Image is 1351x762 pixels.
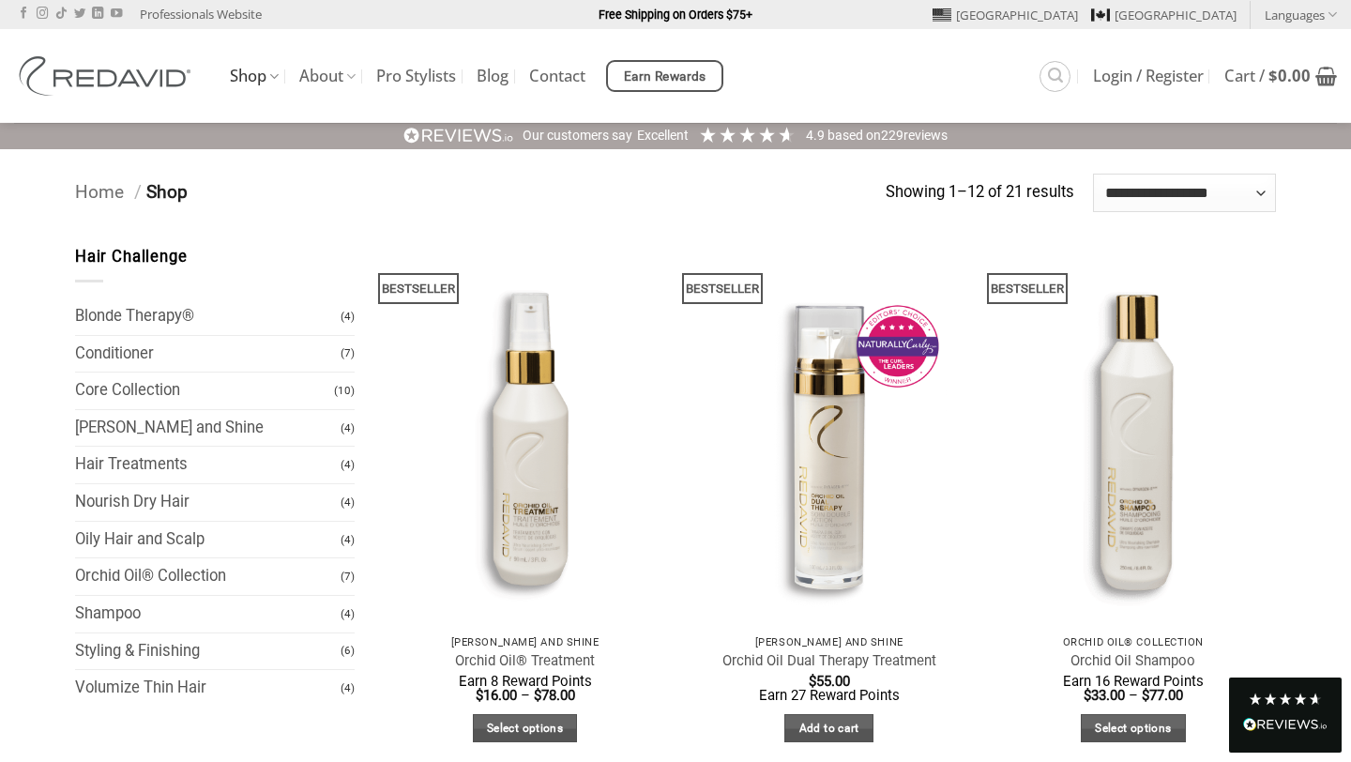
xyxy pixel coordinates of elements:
span: Based on [827,128,881,143]
span: 229 [881,128,903,143]
a: Languages [1265,1,1337,28]
a: Follow on TikTok [55,8,67,21]
span: $ [534,687,541,704]
span: (4) [341,449,355,481]
div: Read All Reviews [1229,678,1342,753]
a: Orchid Oil Shampoo [1070,652,1195,670]
a: Add to cart: “Orchid Oil Dual Therapy Treatment” [784,714,873,743]
span: (4) [341,486,355,519]
span: $ [809,673,816,690]
span: (4) [341,412,355,445]
span: (4) [341,598,355,631]
span: reviews [903,128,948,143]
a: Hair Treatments [75,447,341,483]
a: Login / Register [1093,59,1204,93]
strong: Free Shipping on Orders $75+ [599,8,752,22]
a: Orchid Oil® Treatment [455,652,595,670]
div: Our customers say [523,127,632,145]
a: Blonde Therapy® [75,298,341,335]
a: Shop [230,58,279,95]
span: Earn Rewards [624,67,706,87]
span: (7) [341,560,355,593]
a: Styling & Finishing [75,633,341,670]
span: Hair Challenge [75,248,188,266]
span: Earn 16 Reward Points [1063,673,1204,690]
select: Shop order [1093,174,1276,211]
bdi: 77.00 [1142,687,1183,704]
a: Select options for “Orchid Oil® Treatment” [473,714,578,743]
a: Orchid Oil Dual Therapy Treatment [722,652,936,670]
a: Nourish Dry Hair [75,484,341,521]
span: $ [476,687,483,704]
span: Earn 27 Reward Points [759,687,900,704]
span: $ [1268,65,1278,86]
span: – [521,687,530,704]
span: (4) [341,672,355,705]
span: (10) [334,374,355,407]
div: 4.91 Stars [698,125,797,145]
a: [PERSON_NAME] and Shine [75,410,341,447]
a: Follow on LinkedIn [92,8,103,21]
bdi: 16.00 [476,687,517,704]
a: Follow on Instagram [37,8,48,21]
span: $ [1142,687,1149,704]
a: View cart [1224,55,1337,97]
a: Earn Rewards [606,60,723,92]
a: About [299,58,356,95]
span: / [134,181,142,203]
a: Blog [477,59,509,93]
a: Conditioner [75,336,341,373]
bdi: 78.00 [534,687,575,704]
bdi: 33.00 [1084,687,1125,704]
div: Excellent [637,127,689,145]
a: Select options for “Orchid Oil Shampoo” [1081,714,1186,743]
p: Showing 1–12 of 21 results [886,180,1074,206]
a: Pro Stylists [376,59,456,93]
a: Follow on Facebook [18,8,29,21]
a: Search [1040,61,1070,92]
a: Orchid Oil® Collection [75,558,341,595]
span: – [1129,687,1138,704]
span: $ [1084,687,1091,704]
bdi: 0.00 [1268,65,1311,86]
a: [GEOGRAPHIC_DATA] [1091,1,1237,29]
img: REVIEWS.io [403,127,514,145]
nav: Breadcrumb [75,178,886,207]
span: (7) [341,337,355,370]
span: Cart / [1224,69,1311,84]
a: [GEOGRAPHIC_DATA] [933,1,1078,29]
img: REDAVID Salon Products | United States [14,56,202,96]
img: REDAVID Orchid Oil Dual Therapy ~ Award Winning Curl Care [686,245,972,626]
img: REVIEWS.io [1243,718,1328,731]
p: Orchid Oil® Collection [1000,636,1268,648]
span: 4.9 [806,128,827,143]
img: REDAVID Orchid Oil Treatment 90ml [382,245,668,626]
p: [PERSON_NAME] and Shine [391,636,659,648]
span: (4) [341,300,355,333]
span: Login / Register [1093,69,1204,84]
a: Oily Hair and Scalp [75,522,341,558]
div: Read All Reviews [1243,714,1328,739]
span: (4) [341,524,355,556]
a: Home [75,181,124,203]
bdi: 55.00 [809,673,850,690]
a: Contact [529,59,585,93]
span: (6) [341,634,355,667]
a: Follow on YouTube [111,8,122,21]
span: Earn 8 Reward Points [459,673,592,690]
img: REDAVID Orchid Oil Shampoo [991,245,1277,626]
a: Shampoo [75,596,341,632]
a: Follow on Twitter [74,8,85,21]
a: Volumize Thin Hair [75,670,341,707]
a: Core Collection [75,373,334,409]
div: 4.8 Stars [1248,692,1323,707]
p: [PERSON_NAME] and Shine [695,636,963,648]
